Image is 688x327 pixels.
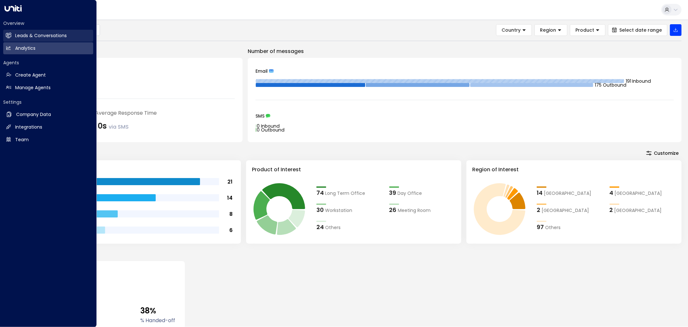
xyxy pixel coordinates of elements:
[15,32,67,39] h2: Leads & Conversations
[32,166,235,174] h3: Range of Team Size
[34,66,235,73] div: Number of Inquiries
[316,206,324,214] div: 30
[389,188,456,197] div: 39Day Office
[537,188,543,197] div: 14
[537,206,603,214] div: 2Exeter
[316,188,383,197] div: 74Long Term Office
[575,27,594,33] span: Product
[545,224,561,231] span: Others
[255,69,268,73] span: Email
[389,206,397,214] div: 26
[570,24,605,36] button: Product
[248,47,682,55] p: Number of messages
[534,24,567,36] button: Region
[316,188,324,197] div: 74
[257,123,280,129] tspan: 0 Inbound
[229,227,233,234] tspan: 6
[316,206,383,214] div: 30Workstation
[626,78,651,84] tspan: 191 Inbound
[16,111,51,118] h2: Company Data
[3,121,93,133] a: Integrations
[389,188,396,197] div: 39
[537,223,603,231] div: 97Others
[325,207,352,214] span: Workstation
[316,223,383,231] div: 24Others
[26,47,243,55] p: Engagement Metrics
[252,166,455,174] h3: Product of Interest
[325,190,365,197] span: Long Term Office
[614,207,662,214] span: Los Angeles
[15,72,46,79] h2: Create Agent
[3,42,93,54] a: Analytics
[3,99,93,105] h2: Settings
[3,59,93,66] h2: Agents
[109,123,129,131] span: via SMS
[537,206,540,214] div: 2
[398,207,431,214] span: Meeting Room
[537,188,603,197] div: 14London
[619,27,662,33] span: Select date range
[615,190,662,197] span: Manchester
[540,27,556,33] span: Region
[15,124,42,131] h2: Integrations
[610,188,613,197] div: 4
[15,45,35,52] h2: Analytics
[496,24,532,36] button: Country
[316,223,324,231] div: 24
[15,84,51,91] h2: Manage Agents
[3,30,93,42] a: Leads & Conversations
[3,109,93,121] a: Company Data
[472,166,676,174] h3: Region of Interest
[227,194,233,202] tspan: 14
[257,127,284,133] tspan: 0 Outbound
[398,190,422,197] span: Day Office
[229,210,233,218] tspan: 8
[542,207,589,214] span: Exeter
[3,134,93,146] a: Team
[325,224,341,231] span: Others
[3,20,93,26] h2: Overview
[610,206,613,214] div: 2
[502,27,521,33] span: Country
[544,190,591,197] span: London
[227,178,233,185] tspan: 21
[3,69,93,81] a: Create Agent
[537,223,544,231] div: 97
[595,82,626,88] tspan: 175 Outbound
[26,250,682,258] p: Conversion Metrics
[255,114,674,118] div: SMS
[15,136,29,143] h2: Team
[140,317,175,324] label: % Handed-off
[389,206,456,214] div: 26Meeting Room
[643,149,682,158] button: Customize
[98,120,129,132] div: 0s
[610,188,676,197] div: 4Manchester
[3,82,93,94] a: Manage Agents
[610,206,676,214] div: 2Los Angeles
[34,109,235,117] div: Sales concierge agent's Average Response Time
[140,305,175,317] span: 38%
[608,24,667,36] button: Select date range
